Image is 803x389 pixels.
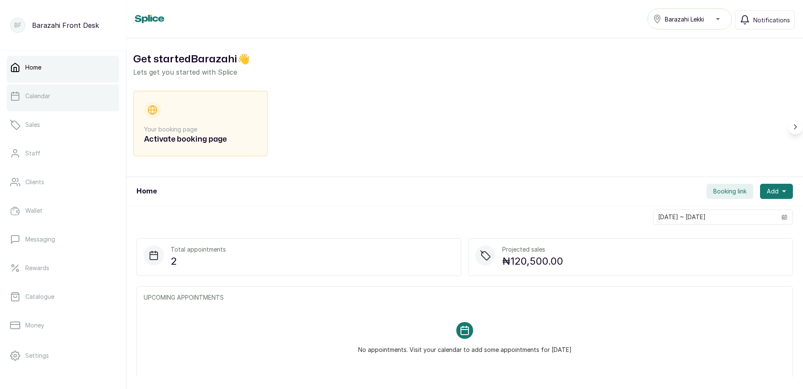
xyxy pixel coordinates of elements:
h2: Get started Barazahi 👋 [133,52,796,67]
p: Projected sales [502,245,563,254]
p: Money [25,321,44,330]
svg: calendar [782,214,787,220]
button: Booking link [707,184,753,199]
a: Sales [7,113,119,137]
p: 2 [171,254,226,269]
p: UPCOMING APPOINTMENTS [144,293,786,302]
p: Calendar [25,92,50,100]
p: Settings [25,351,49,360]
p: Catalogue [25,292,54,301]
button: Barazahi Lekki [648,8,732,30]
button: Notifications [735,10,795,30]
span: Notifications [753,16,790,24]
span: Add [767,187,779,196]
p: No appointments. Visit your calendar to add some appointments for [DATE] [358,339,572,354]
p: BF [14,21,21,30]
span: Booking link [713,187,747,196]
span: Barazahi Lekki [665,15,704,24]
a: Settings [7,344,119,368]
p: Total appointments [171,245,226,254]
p: ₦120,500.00 [502,254,563,269]
a: Catalogue [7,285,119,309]
p: Clients [25,178,44,186]
a: Money [7,314,119,337]
div: Your booking pageActivate booking page [133,91,268,156]
p: Sales [25,121,40,129]
p: Staff [25,149,40,158]
p: Home [25,63,41,72]
button: Scroll right [788,119,803,134]
p: Messaging [25,235,55,244]
a: Staff [7,142,119,165]
h2: Activate booking page [144,134,257,145]
input: Select date [653,210,776,224]
p: Rewards [25,264,49,272]
a: Wallet [7,199,119,223]
button: Add [760,184,793,199]
h1: Home [137,186,157,196]
a: Messaging [7,228,119,251]
a: Rewards [7,256,119,280]
a: Home [7,56,119,79]
p: Lets get you started with Splice [133,67,796,77]
p: Wallet [25,207,43,215]
a: Calendar [7,84,119,108]
p: Barazahi Front Desk [32,20,99,30]
p: Your booking page [144,125,257,134]
a: Clients [7,170,119,194]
